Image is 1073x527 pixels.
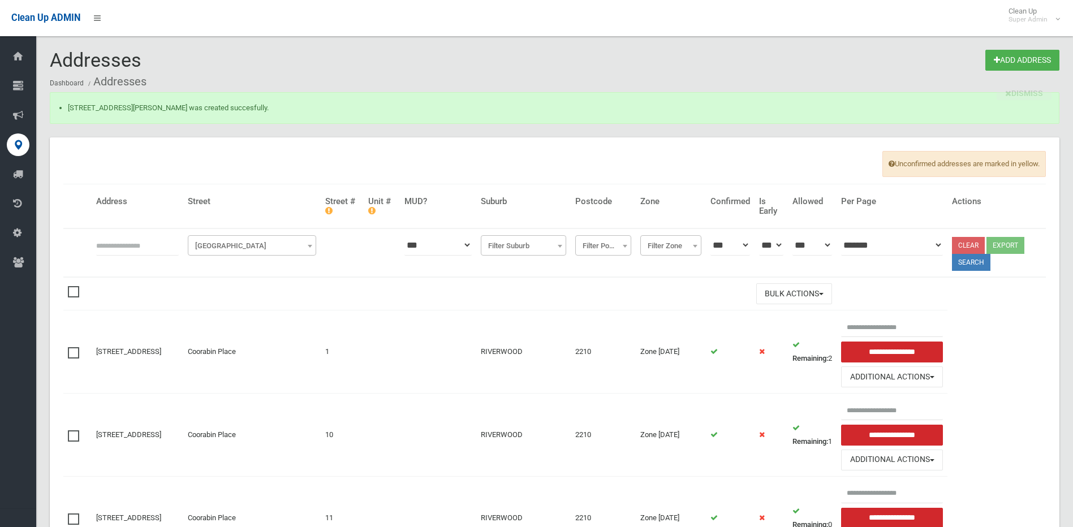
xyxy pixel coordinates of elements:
[636,310,706,394] td: Zone [DATE]
[321,394,364,477] td: 10
[368,197,395,215] h4: Unit #
[759,197,783,215] h4: Is Early
[96,347,161,356] a: [STREET_ADDRESS]
[1009,15,1048,24] small: Super Admin
[183,394,321,477] td: Coorabin Place
[640,235,701,256] span: Filter Zone
[96,513,161,522] a: [STREET_ADDRESS]
[788,394,837,477] td: 1
[575,235,631,256] span: Filter Postcode
[96,430,161,439] a: [STREET_ADDRESS]
[404,197,472,206] h4: MUD?
[952,254,990,271] button: Search
[476,394,571,477] td: RIVERWOOD
[68,101,1039,115] li: [STREET_ADDRESS][PERSON_NAME] was created succesfully.
[792,354,828,362] strong: Remaining:
[50,49,141,71] span: Addresses
[841,450,943,470] button: Additional Actions
[756,283,832,304] button: Bulk Actions
[183,310,321,394] td: Coorabin Place
[571,310,636,394] td: 2210
[325,197,360,215] h4: Street #
[11,12,80,23] span: Clean Up ADMIN
[188,197,316,206] h4: Street
[575,197,631,206] h4: Postcode
[710,197,750,206] h4: Confirmed
[636,394,706,477] td: Zone [DATE]
[481,235,566,256] span: Filter Suburb
[191,238,313,254] span: Filter Street
[952,197,1041,206] h4: Actions
[792,437,828,446] strong: Remaining:
[1003,7,1059,24] span: Clean Up
[571,394,636,477] td: 2210
[321,310,364,394] td: 1
[484,238,563,254] span: Filter Suburb
[96,197,179,206] h4: Address
[481,197,566,206] h4: Suburb
[578,238,628,254] span: Filter Postcode
[643,238,699,254] span: Filter Zone
[792,197,832,206] h4: Allowed
[997,86,1052,100] a: close
[841,197,943,206] h4: Per Page
[476,310,571,394] td: RIVERWOOD
[986,237,1024,254] button: Export
[841,366,943,387] button: Additional Actions
[640,197,701,206] h4: Zone
[188,235,316,256] span: Filter Street
[985,50,1059,71] a: Add Address
[788,310,837,394] td: 2
[882,151,1046,177] span: Unconfirmed addresses are marked in yellow.
[50,79,84,87] a: Dashboard
[85,71,146,92] li: Addresses
[952,237,985,254] a: Clear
